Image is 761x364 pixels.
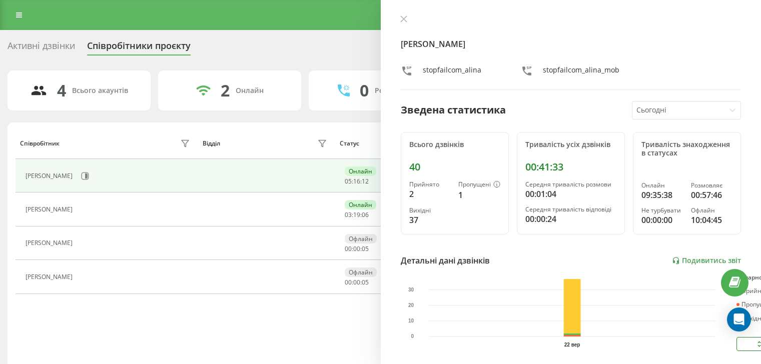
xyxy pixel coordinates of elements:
[345,210,352,219] span: 03
[409,214,450,226] div: 37
[340,140,359,147] div: Статус
[641,182,683,189] div: Онлайн
[345,245,369,252] div: : :
[72,86,128,95] div: Всього акаунтів
[525,206,616,213] div: Середня тривалість відповіді
[409,188,450,200] div: 2
[525,213,616,225] div: 00:00:24
[345,200,376,209] div: Онлайн
[411,334,414,339] text: 0
[353,244,360,253] span: 00
[641,214,683,226] div: 00:00:00
[362,210,369,219] span: 06
[641,207,683,214] div: Не турбувати
[26,172,75,179] div: [PERSON_NAME]
[345,278,352,286] span: 00
[362,278,369,286] span: 05
[525,161,616,173] div: 00:41:33
[87,40,191,56] div: Співробітники проєкту
[8,40,75,56] div: Активні дзвінки
[691,214,732,226] div: 10:04:45
[203,140,220,147] div: Відділ
[672,256,741,265] a: Подивитись звіт
[409,181,450,188] div: Прийнято
[641,189,683,201] div: 09:35:38
[691,207,732,214] div: Офлайн
[408,318,414,323] text: 10
[458,189,500,201] div: 1
[401,254,490,266] div: Детальні дані дзвінків
[543,65,619,79] div: stopfailcom_alina_mob
[691,182,732,189] div: Розмовляє
[458,181,500,189] div: Пропущені
[20,140,60,147] div: Співробітник
[353,278,360,286] span: 00
[727,307,751,331] div: Open Intercom Messenger
[641,140,732,157] div: Тривалість знаходження в статусах
[26,273,75,280] div: [PERSON_NAME]
[26,239,75,246] div: [PERSON_NAME]
[564,342,580,347] text: 22 вер
[525,181,616,188] div: Середня тривалість розмови
[362,177,369,185] span: 12
[353,177,360,185] span: 16
[345,244,352,253] span: 00
[408,302,414,308] text: 20
[345,177,352,185] span: 05
[345,211,369,218] div: : :
[236,86,264,95] div: Онлайн
[409,207,450,214] div: Вихідні
[353,210,360,219] span: 19
[409,161,500,173] div: 40
[525,188,616,200] div: 00:01:04
[409,140,500,149] div: Всього дзвінків
[525,140,616,149] div: Тривалість усіх дзвінків
[345,279,369,286] div: : :
[57,81,66,100] div: 4
[408,287,414,292] text: 30
[401,38,741,50] h4: [PERSON_NAME]
[362,244,369,253] span: 05
[345,166,376,176] div: Онлайн
[401,102,506,117] div: Зведена статистика
[221,81,230,100] div: 2
[423,65,481,79] div: stopfailcom_alina
[26,206,75,213] div: [PERSON_NAME]
[345,267,377,277] div: Офлайн
[345,234,377,243] div: Офлайн
[345,178,369,185] div: : :
[375,86,423,95] div: Розмовляють
[691,189,732,201] div: 00:57:46
[360,81,369,100] div: 0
